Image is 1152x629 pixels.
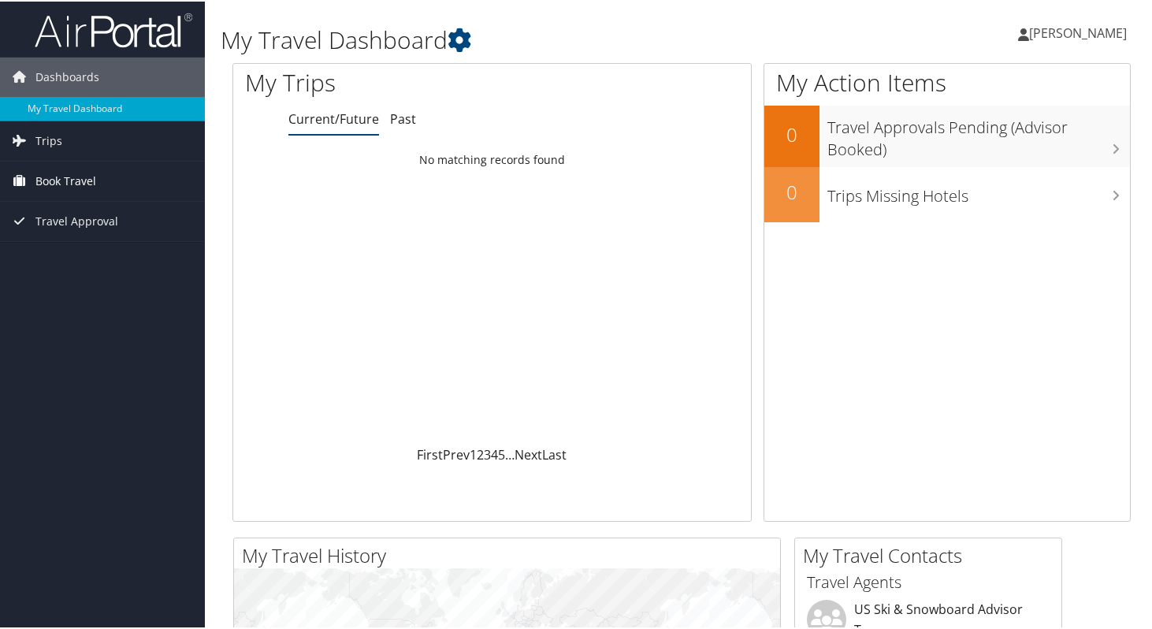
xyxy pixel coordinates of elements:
[827,107,1130,159] h3: Travel Approvals Pending (Advisor Booked)
[764,104,1130,165] a: 0Travel Approvals Pending (Advisor Booked)
[542,445,567,462] a: Last
[764,166,1130,221] a: 0Trips Missing Hotels
[443,445,470,462] a: Prev
[807,570,1050,592] h3: Travel Agents
[390,109,416,126] a: Past
[764,65,1130,98] h1: My Action Items
[417,445,443,462] a: First
[470,445,477,462] a: 1
[288,109,379,126] a: Current/Future
[505,445,515,462] span: …
[827,176,1130,206] h3: Trips Missing Hotels
[35,120,62,159] span: Trips
[245,65,523,98] h1: My Trips
[498,445,505,462] a: 5
[35,10,192,47] img: airportal-logo.png
[242,541,780,568] h2: My Travel History
[491,445,498,462] a: 4
[764,120,819,147] h2: 0
[35,160,96,199] span: Book Travel
[1018,8,1143,55] a: [PERSON_NAME]
[515,445,542,462] a: Next
[1029,23,1127,40] span: [PERSON_NAME]
[35,56,99,95] span: Dashboards
[221,22,835,55] h1: My Travel Dashboard
[764,177,819,204] h2: 0
[803,541,1061,568] h2: My Travel Contacts
[35,200,118,240] span: Travel Approval
[484,445,491,462] a: 3
[233,144,751,173] td: No matching records found
[477,445,484,462] a: 2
